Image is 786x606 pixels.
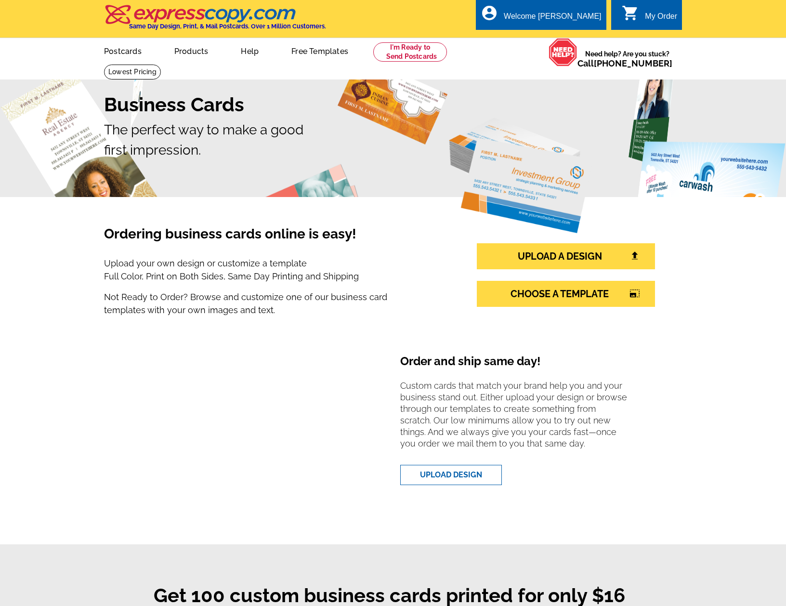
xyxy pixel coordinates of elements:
h4: Order and ship same day! [400,355,639,376]
h4: Same Day Design, Print, & Mail Postcards. Over 1 Million Customers. [129,23,326,30]
a: UPLOAD A DESIGN [477,243,655,269]
i: shopping_cart [622,4,639,22]
a: Postcards [89,39,157,62]
a: Products [159,39,224,62]
p: The perfect way to make a good first impression. [104,120,682,160]
a: UPLOAD DESIGN [400,465,502,485]
a: Free Templates [276,39,364,62]
i: photo_size_select_large [629,289,640,298]
h1: Business Cards [104,93,682,116]
a: [PHONE_NUMBER] [594,58,672,68]
div: Welcome [PERSON_NAME] [504,12,601,26]
span: Call [577,58,672,68]
img: investment-group.png [449,118,593,233]
a: shopping_cart My Order [622,11,677,23]
a: Same Day Design, Print, & Mail Postcards. Over 1 Million Customers. [104,12,326,30]
p: Custom cards that match your brand help you and your business stand out. Either upload your desig... [400,380,639,457]
p: Upload your own design or customize a template Full Color, Print on Both Sides, Same Day Printing... [104,257,435,283]
span: Need help? Are you stuck? [577,49,677,68]
a: CHOOSE A TEMPLATEphoto_size_select_large [477,281,655,307]
img: help [549,38,577,66]
a: Help [225,39,274,62]
i: account_circle [481,4,498,22]
p: Not Ready to Order? Browse and customize one of our business card templates with your own images ... [104,290,435,316]
div: My Order [645,12,677,26]
h3: Ordering business cards online is easy! [104,226,435,253]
